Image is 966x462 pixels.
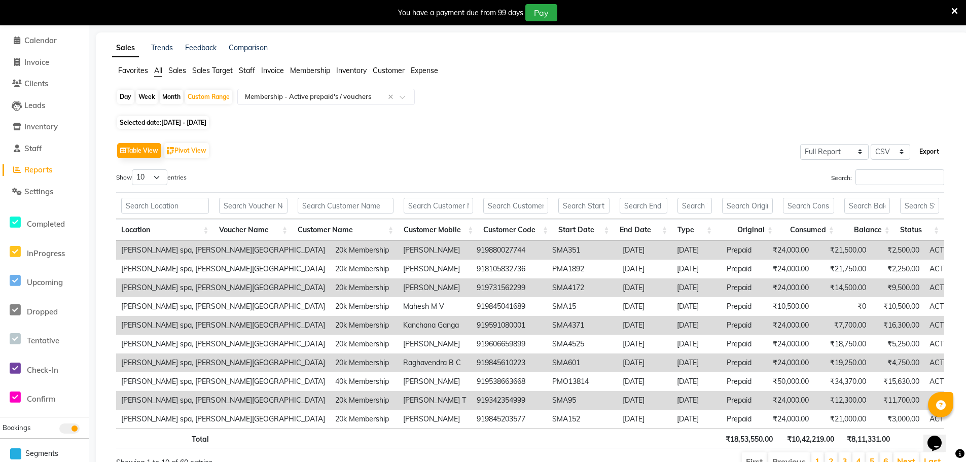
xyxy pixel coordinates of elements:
[219,198,288,214] input: Search Voucher Name
[117,116,209,129] span: Selected date:
[871,410,924,429] td: ₹3,000.00
[831,169,944,185] label: Search:
[24,144,42,153] span: Staff
[483,198,548,214] input: Search Customer Code
[330,297,398,316] td: 20k Membership
[900,198,939,214] input: Search Status
[472,410,547,429] td: 919845203577
[398,241,472,260] td: [PERSON_NAME]
[168,66,186,75] span: Sales
[757,278,814,297] td: ₹24,000.00
[472,278,547,297] td: 919731562299
[164,143,209,158] button: Pivot View
[855,169,944,185] input: Search:
[620,198,667,214] input: Search End Date
[116,353,330,372] td: [PERSON_NAME] spa, [PERSON_NAME][GEOGRAPHIC_DATA]
[117,90,134,104] div: Day
[672,219,717,241] th: Type: activate to sort column ascending
[3,164,86,176] a: Reports
[330,410,398,429] td: 20k Membership
[672,241,722,260] td: [DATE]
[398,316,472,335] td: Kanchana Ganga
[24,100,45,110] span: Leads
[330,353,398,372] td: 20k Membership
[547,278,618,297] td: SMA4172
[336,66,367,75] span: Inventory
[778,429,839,448] th: ₹10,42,219.00
[472,241,547,260] td: 919880027744
[672,335,722,353] td: [DATE]
[161,119,206,126] span: [DATE] - [DATE]
[871,353,924,372] td: ₹4,750.00
[399,219,478,241] th: Customer Mobile: activate to sort column ascending
[924,353,964,372] td: ACTIVE
[24,122,58,131] span: Inventory
[472,316,547,335] td: 919591080001
[672,260,722,278] td: [DATE]
[116,241,330,260] td: [PERSON_NAME] spa, [PERSON_NAME][GEOGRAPHIC_DATA]
[814,260,871,278] td: ₹21,750.00
[618,391,672,410] td: [DATE]
[672,391,722,410] td: [DATE]
[547,297,618,316] td: SMA15
[116,335,330,353] td: [PERSON_NAME] spa, [PERSON_NAME][GEOGRAPHIC_DATA]
[722,335,757,353] td: Prepaid
[618,297,672,316] td: [DATE]
[117,143,161,158] button: Table View
[915,143,943,160] button: Export
[722,278,757,297] td: Prepaid
[3,35,86,47] a: Calendar
[558,198,610,214] input: Search Start Date
[814,391,871,410] td: ₹12,300.00
[411,66,438,75] span: Expense
[116,372,330,391] td: [PERSON_NAME] spa, [PERSON_NAME][GEOGRAPHIC_DATA]
[472,353,547,372] td: 919845610223
[757,297,814,316] td: ₹10,500.00
[330,241,398,260] td: 20k Membership
[814,297,871,316] td: ₹0
[192,66,233,75] span: Sales Target
[261,66,284,75] span: Invoice
[757,260,814,278] td: ₹24,000.00
[778,219,839,241] th: Consumed: activate to sort column ascending
[672,316,722,335] td: [DATE]
[116,316,330,335] td: [PERSON_NAME] spa, [PERSON_NAME][GEOGRAPHIC_DATA]
[722,353,757,372] td: Prepaid
[293,219,399,241] th: Customer Name: activate to sort column ascending
[618,335,672,353] td: [DATE]
[24,187,53,196] span: Settings
[160,90,183,104] div: Month
[214,219,293,241] th: Voucher Name: activate to sort column ascending
[615,219,672,241] th: End Date: activate to sort column ascending
[330,372,398,391] td: 40k Membership
[722,241,757,260] td: Prepaid
[924,335,964,353] td: ACTIVE
[814,410,871,429] td: ₹21,000.00
[722,372,757,391] td: Prepaid
[290,66,330,75] span: Membership
[871,391,924,410] td: ₹11,700.00
[672,353,722,372] td: [DATE]
[25,448,58,459] span: Segments
[672,278,722,297] td: [DATE]
[404,198,473,214] input: Search Customer Mobile
[525,4,557,21] button: Pay
[154,66,162,75] span: All
[783,198,834,214] input: Search Consumed
[871,335,924,353] td: ₹5,250.00
[330,260,398,278] td: 20k Membership
[814,353,871,372] td: ₹19,250.00
[547,316,618,335] td: SMA4371
[185,43,217,52] a: Feedback
[871,316,924,335] td: ₹16,300.00
[472,372,547,391] td: 919538663668
[3,423,30,432] span: Bookings
[27,307,58,316] span: Dropped
[618,410,672,429] td: [DATE]
[757,316,814,335] td: ₹24,000.00
[757,353,814,372] td: ₹24,000.00
[553,219,615,241] th: Start Date: activate to sort column ascending
[814,372,871,391] td: ₹34,370.00
[871,372,924,391] td: ₹15,630.00
[388,92,397,102] span: Clear all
